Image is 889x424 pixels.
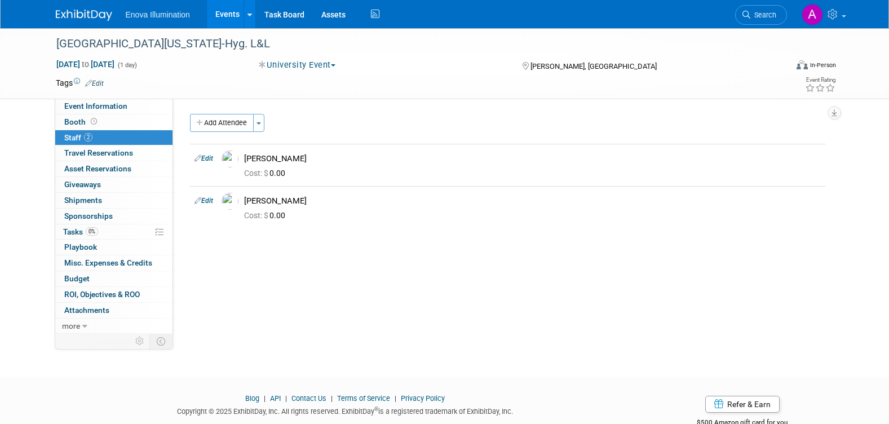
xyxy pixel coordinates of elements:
a: Misc. Expenses & Credits [55,255,173,271]
sup: ® [374,406,378,412]
span: Booth [64,117,99,126]
a: Terms of Service [337,394,390,403]
span: Attachments [64,306,109,315]
a: Attachments [55,303,173,318]
span: Shipments [64,196,102,205]
span: Giveaways [64,180,101,189]
img: Format-Inperson.png [797,60,808,69]
a: Staff2 [55,130,173,145]
span: [DATE] [DATE] [56,59,115,69]
a: more [55,319,173,334]
span: to [80,60,91,69]
a: Shipments [55,193,173,208]
span: | [282,394,290,403]
button: Add Attendee [190,114,254,132]
a: Giveaways [55,177,173,192]
div: Event Format [720,59,837,76]
span: [PERSON_NAME], [GEOGRAPHIC_DATA] [530,62,657,70]
span: Cost: $ [244,211,269,220]
span: Staff [64,133,92,142]
a: Booth [55,114,173,130]
div: Event Rating [805,77,835,83]
a: Blog [245,394,259,403]
a: Contact Us [291,394,326,403]
span: Cost: $ [244,169,269,178]
button: University Event [255,59,340,71]
a: Edit [85,79,104,87]
a: ROI, Objectives & ROO [55,287,173,302]
span: ROI, Objectives & ROO [64,290,140,299]
img: Andrea Miller [802,4,823,25]
span: | [328,394,335,403]
span: 0.00 [244,211,290,220]
div: [PERSON_NAME] [244,153,821,164]
img: ExhibitDay [56,10,112,21]
span: Event Information [64,101,127,111]
span: Playbook [64,242,97,251]
span: Misc. Expenses & Credits [64,258,152,267]
div: In-Person [810,61,836,69]
a: Playbook [55,240,173,255]
span: 2 [84,133,92,142]
a: Travel Reservations [55,145,173,161]
td: Tags [56,77,104,89]
div: [GEOGRAPHIC_DATA][US_STATE]-Hyg. L&L [52,34,770,54]
a: Refer & Earn [705,396,780,413]
td: Personalize Event Tab Strip [130,334,150,348]
a: Tasks0% [55,224,173,240]
span: 0.00 [244,169,290,178]
span: 0% [86,227,98,236]
div: [PERSON_NAME] [244,196,821,206]
span: Budget [64,274,90,283]
a: Search [735,5,787,25]
span: | [392,394,399,403]
span: Enova Illumination [126,10,190,19]
div: Copyright © 2025 ExhibitDay, Inc. All rights reserved. ExhibitDay is a registered trademark of Ex... [56,404,635,417]
span: Tasks [63,227,98,236]
a: API [270,394,281,403]
span: (1 day) [117,61,137,69]
span: more [62,321,80,330]
a: Privacy Policy [401,394,445,403]
a: Event Information [55,99,173,114]
td: Toggle Event Tabs [149,334,173,348]
span: Search [750,11,776,19]
span: Booth not reserved yet [89,117,99,126]
span: Asset Reservations [64,164,131,173]
span: Travel Reservations [64,148,133,157]
span: | [261,394,268,403]
a: Asset Reservations [55,161,173,176]
a: Edit [194,154,213,162]
a: Sponsorships [55,209,173,224]
a: Edit [194,197,213,205]
span: Sponsorships [64,211,113,220]
a: Budget [55,271,173,286]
